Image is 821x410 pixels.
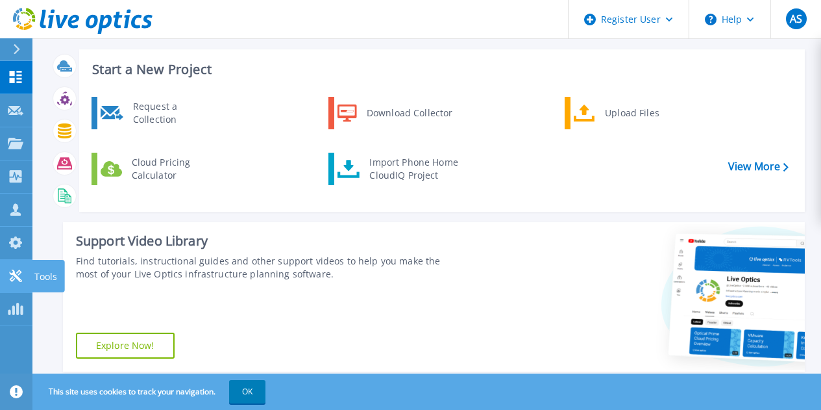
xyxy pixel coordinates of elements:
[92,62,788,77] h3: Start a New Project
[565,97,698,129] a: Upload Files
[76,333,175,359] a: Explore Now!
[598,100,694,126] div: Upload Files
[127,100,221,126] div: Request a Collection
[229,380,265,404] button: OK
[76,233,461,250] div: Support Video Library
[76,255,461,281] div: Find tutorials, instructional guides and other support videos to help you make the most of your L...
[790,14,802,24] span: AS
[34,260,57,294] p: Tools
[92,153,225,185] a: Cloud Pricing Calculator
[728,160,789,173] a: View More
[363,156,464,182] div: Import Phone Home CloudIQ Project
[360,100,458,126] div: Download Collector
[125,156,221,182] div: Cloud Pricing Calculator
[36,380,265,404] span: This site uses cookies to track your navigation.
[92,97,225,129] a: Request a Collection
[328,97,461,129] a: Download Collector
